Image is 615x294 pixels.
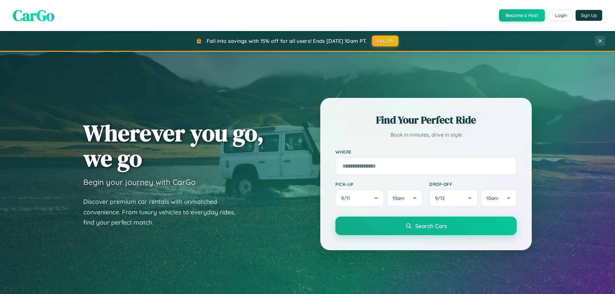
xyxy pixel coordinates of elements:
[435,195,448,201] span: 9 / 12
[429,181,517,187] label: Drop-off
[207,38,367,44] span: Fall into savings with 15% off for all users! Ends [DATE] 10am PT.
[83,120,264,171] h1: Wherever you go, we go
[392,195,405,201] span: 10am
[480,189,517,207] button: 10am
[387,189,423,207] button: 10am
[335,181,423,187] label: Pick-up
[372,36,399,46] button: FALL15
[335,113,517,127] h2: Find Your Perfect Ride
[83,196,243,228] p: Discover premium car rentals with unmatched convenience. From luxury vehicles to everyday rides, ...
[576,10,602,21] button: Sign Up
[499,9,545,21] button: Become a Host
[486,195,498,201] span: 10am
[335,217,517,235] button: Search Cars
[429,189,478,207] button: 9/12
[83,177,196,187] h3: Begin your journey with CarGo
[13,5,54,26] span: CarGo
[335,149,517,155] label: Where
[341,195,353,201] span: 9 / 11
[335,130,517,139] p: Book in minutes, drive in style
[335,189,384,207] button: 9/11
[550,10,572,21] button: Login
[415,222,447,229] span: Search Cars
